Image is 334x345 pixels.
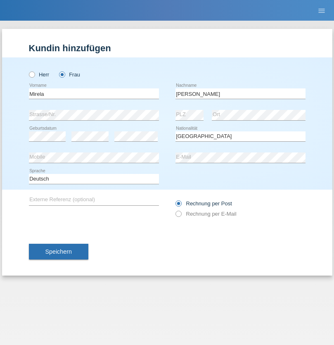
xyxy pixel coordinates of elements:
label: Rechnung per E-Mail [175,211,237,217]
input: Rechnung per E-Mail [175,211,181,221]
label: Herr [29,71,50,78]
input: Herr [29,71,34,77]
label: Frau [59,71,80,78]
button: Speichern [29,244,88,259]
input: Rechnung per Post [175,200,181,211]
label: Rechnung per Post [175,200,232,207]
h1: Kundin hinzufügen [29,43,306,53]
a: menu [313,8,330,13]
span: Speichern [45,248,72,255]
i: menu [317,7,326,15]
input: Frau [59,71,64,77]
